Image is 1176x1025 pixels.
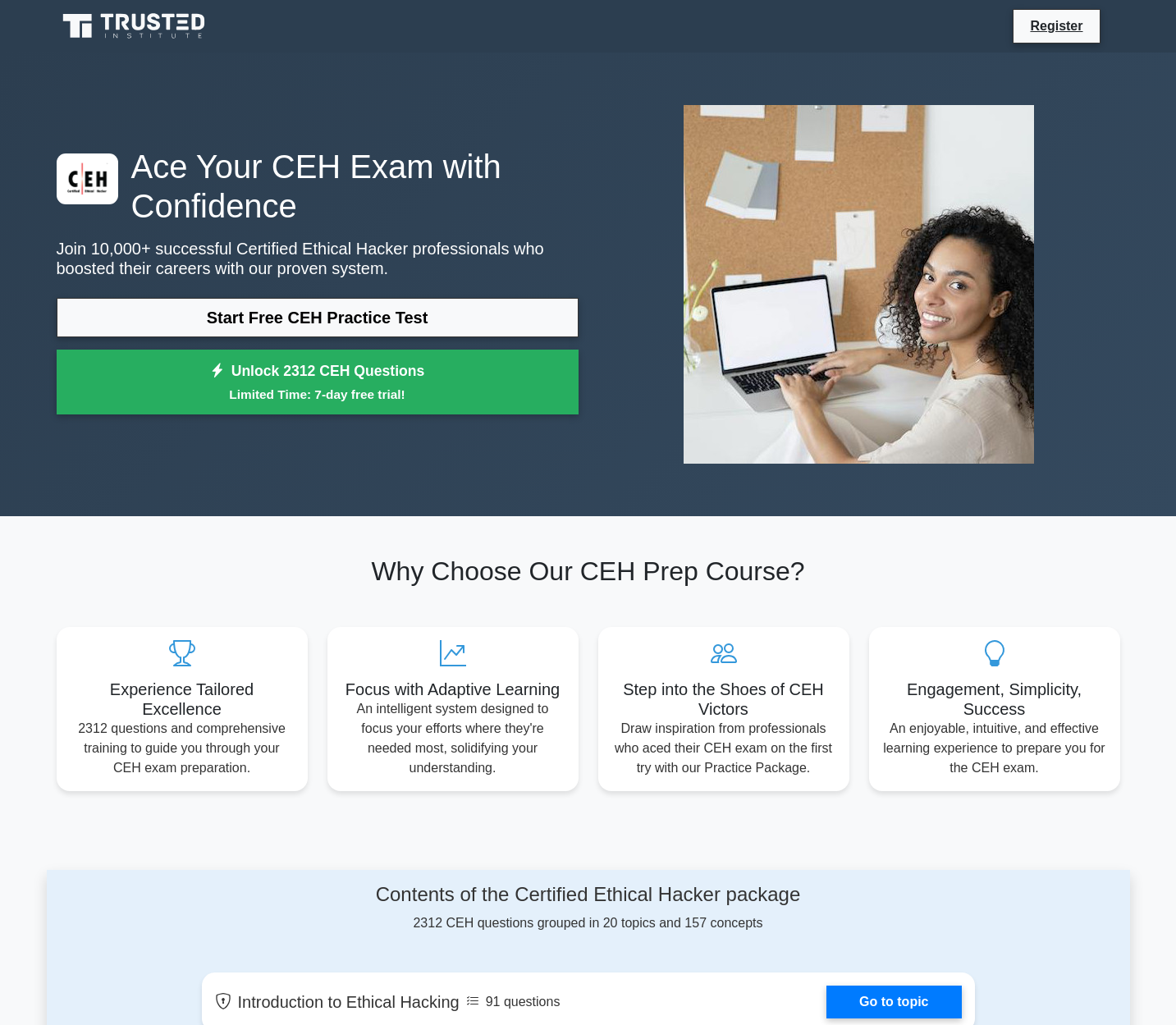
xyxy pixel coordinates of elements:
[57,239,579,278] p: Join 10,000+ successful Certified Ethical Hacker professionals who boosted their careers with our...
[882,719,1107,778] p: An enjoyable, intuitive, and effective learning experience to prepare you for the CEH exam.
[341,680,565,699] h5: Focus with Adaptive Learning
[882,680,1107,719] h5: Engagement, Simplicity, Success
[611,719,836,778] p: Draw inspiration from professionals who aced their CEH exam on the first try with our Practice Pa...
[57,147,579,226] h1: Ace Your CEH Exam with Confidence
[826,986,961,1018] a: Go to topic
[202,883,975,907] h4: Contents of the Certified Ethical Hacker package
[57,298,579,337] a: Start Free CEH Practice Test
[1020,16,1092,36] a: Register
[70,719,295,778] p: 2312 questions and comprehensive training to guide you through your CEH exam preparation.
[57,350,579,415] a: Unlock 2312 CEH QuestionsLimited Time: 7-day free trial!
[70,680,295,719] h5: Experience Tailored Excellence
[77,385,558,404] small: Limited Time: 7-day free trial!
[57,556,1120,587] h2: Why Choose Our CEH Prep Course?
[202,883,975,933] div: 2312 CEH questions grouped in 20 topics and 157 concepts
[611,680,836,719] h5: Step into the Shoes of CEH Victors
[341,699,565,778] p: An intelligent system designed to focus your efforts where they're needed most, solidifying your ...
